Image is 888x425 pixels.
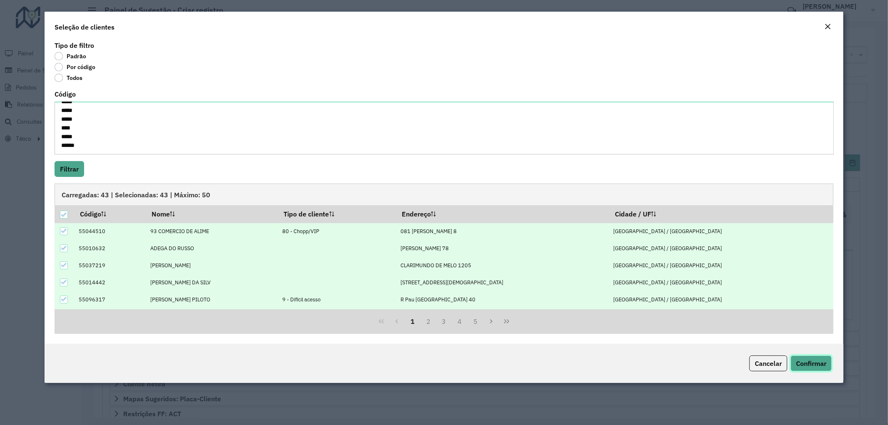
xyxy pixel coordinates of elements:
[74,274,146,291] td: 55014442
[278,291,396,308] td: 9 - Difícil acesso
[452,313,468,329] button: 4
[483,313,499,329] button: Next Page
[436,313,452,329] button: 3
[55,52,86,60] label: Padrão
[74,240,146,257] td: 55010632
[609,223,833,240] td: [GEOGRAPHIC_DATA] / [GEOGRAPHIC_DATA]
[74,257,146,274] td: 55037219
[74,205,146,223] th: Código
[791,355,832,371] button: Confirmar
[609,240,833,257] td: [GEOGRAPHIC_DATA] / [GEOGRAPHIC_DATA]
[420,313,436,329] button: 2
[55,161,84,177] button: Filtrar
[405,313,420,329] button: 1
[55,63,95,71] label: Por código
[499,313,515,329] button: Last Page
[146,274,278,291] td: [PERSON_NAME] DA SILV
[396,291,609,308] td: R Pau [GEOGRAPHIC_DATA] 40
[396,205,609,223] th: Endereço
[609,291,833,308] td: [GEOGRAPHIC_DATA] / [GEOGRAPHIC_DATA]
[755,359,782,368] span: Cancelar
[55,22,114,32] h4: Seleção de clientes
[146,257,278,274] td: [PERSON_NAME]
[824,23,831,30] em: Fechar
[396,308,609,325] td: 008 [GEOGRAPHIC_DATA] 03
[609,308,833,325] td: [GEOGRAPHIC_DATA] / [GEOGRAPHIC_DATA]
[74,223,146,240] td: 55044510
[822,22,833,32] button: Close
[55,74,82,82] label: Todos
[749,355,787,371] button: Cancelar
[468,313,483,329] button: 5
[796,359,826,368] span: Confirmar
[146,308,278,325] td: [PERSON_NAME] DO NA
[396,240,609,257] td: [PERSON_NAME] 78
[609,205,833,223] th: Cidade / UF
[146,291,278,308] td: [PERSON_NAME] PILOTO
[146,205,278,223] th: Nome
[609,257,833,274] td: [GEOGRAPHIC_DATA] / [GEOGRAPHIC_DATA]
[55,40,94,50] label: Tipo de filtro
[146,223,278,240] td: 93 COMERCIO DE ALIME
[55,184,834,205] div: Carregadas: 43 | Selecionadas: 43 | Máximo: 50
[278,223,396,240] td: 80 - Chopp/VIP
[278,205,396,223] th: Tipo de cliente
[146,240,278,257] td: ADEGA DO RUSSO
[74,308,146,325] td: 55036882
[396,257,609,274] td: CLARIMUNDO DE MELO 1205
[609,274,833,291] td: [GEOGRAPHIC_DATA] / [GEOGRAPHIC_DATA]
[396,274,609,291] td: [STREET_ADDRESS][DEMOGRAPHIC_DATA]
[74,291,146,308] td: 55096317
[396,223,609,240] td: 081 [PERSON_NAME] 8
[55,89,76,99] label: Código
